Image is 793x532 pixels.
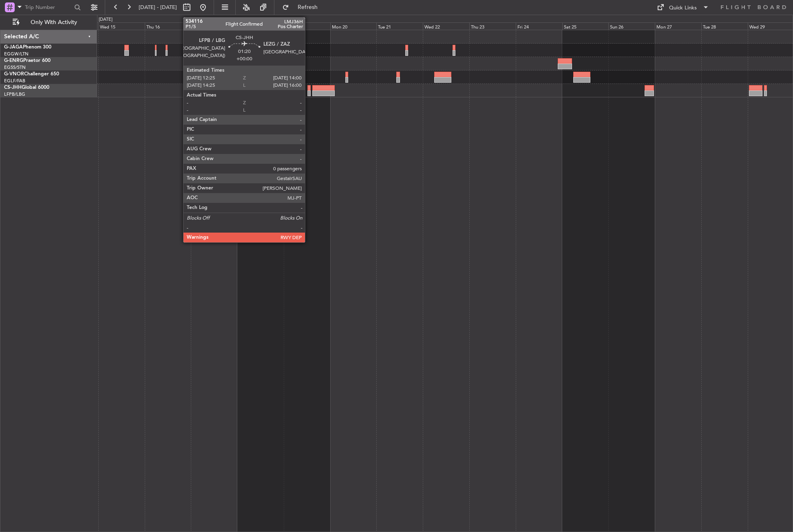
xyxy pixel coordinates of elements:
[4,85,22,90] span: CS-JHH
[4,91,25,97] a: LFPB/LBG
[98,22,145,30] div: Wed 15
[469,22,516,30] div: Thu 23
[669,4,697,12] div: Quick Links
[4,45,51,50] a: G-JAGAPhenom 300
[701,22,748,30] div: Tue 28
[25,1,72,13] input: Trip Number
[278,1,327,14] button: Refresh
[4,51,29,57] a: EGGW/LTN
[655,22,701,30] div: Mon 27
[4,72,59,77] a: G-VNORChallenger 650
[376,22,423,30] div: Tue 21
[99,16,113,23] div: [DATE]
[284,22,330,30] div: Sun 19
[330,22,377,30] div: Mon 20
[4,45,23,50] span: G-JAGA
[4,72,24,77] span: G-VNOR
[21,20,86,25] span: Only With Activity
[191,22,237,30] div: Fri 17
[4,58,23,63] span: G-ENRG
[4,64,26,70] a: EGSS/STN
[145,22,191,30] div: Thu 16
[4,58,51,63] a: G-ENRGPraetor 600
[423,22,469,30] div: Wed 22
[237,22,284,30] div: Sat 18
[4,78,25,84] a: EGLF/FAB
[9,16,88,29] button: Only With Activity
[139,4,177,11] span: [DATE] - [DATE]
[4,85,49,90] a: CS-JHHGlobal 6000
[608,22,655,30] div: Sun 26
[291,4,325,10] span: Refresh
[516,22,562,30] div: Fri 24
[562,22,609,30] div: Sat 25
[653,1,713,14] button: Quick Links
